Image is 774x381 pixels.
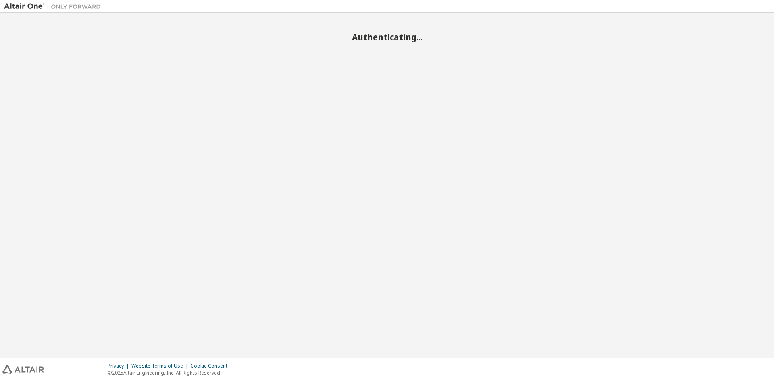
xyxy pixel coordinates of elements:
[2,365,44,374] img: altair_logo.svg
[131,363,191,369] div: Website Terms of Use
[4,2,105,10] img: Altair One
[4,32,770,42] h2: Authenticating...
[191,363,232,369] div: Cookie Consent
[108,369,232,376] p: © 2025 Altair Engineering, Inc. All Rights Reserved.
[108,363,131,369] div: Privacy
